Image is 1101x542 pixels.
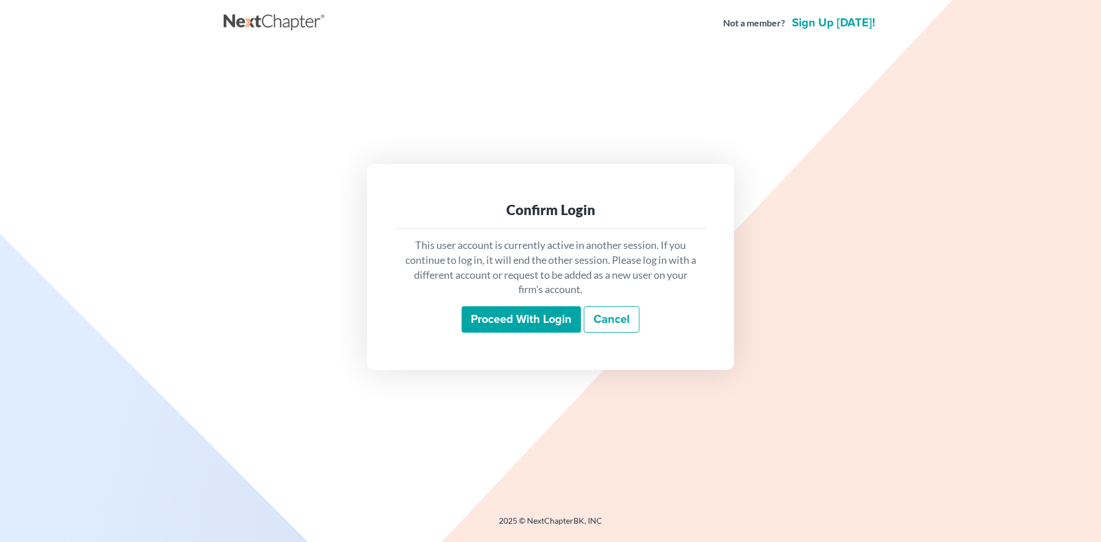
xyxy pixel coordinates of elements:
p: This user account is currently active in another session. If you continue to log in, it will end ... [404,238,697,297]
strong: Not a member? [723,17,785,30]
a: Sign up [DATE]! [790,17,877,29]
a: Cancel [584,306,639,333]
input: Proceed with login [462,306,581,333]
div: Confirm Login [404,201,697,219]
div: 2025 © NextChapterBK, INC [224,515,877,536]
